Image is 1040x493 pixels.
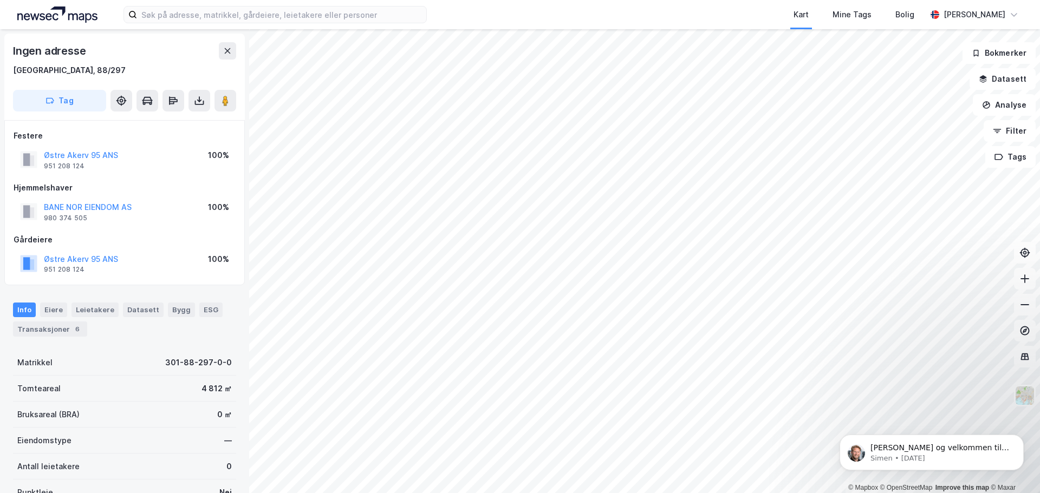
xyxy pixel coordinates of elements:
[72,324,83,334] div: 6
[14,129,236,142] div: Festere
[208,253,229,266] div: 100%
[17,408,80,421] div: Bruksareal (BRA)
[226,460,232,473] div: 0
[13,90,106,111] button: Tag
[880,484,933,491] a: OpenStreetMap
[963,42,1036,64] button: Bokmerker
[137,6,426,23] input: Søk på adresse, matrikkel, gårdeiere, leietakere eller personer
[168,303,195,317] div: Bygg
[14,181,236,194] div: Hjemmelshaver
[17,6,97,23] img: logo.a4113a55bc3d86da70a041830d287a7e.svg
[40,303,67,317] div: Eiere
[17,434,71,447] div: Eiendomstype
[13,303,36,317] div: Info
[985,146,1036,168] button: Tags
[895,8,914,21] div: Bolig
[944,8,1005,21] div: [PERSON_NAME]
[833,8,872,21] div: Mine Tags
[13,64,126,77] div: [GEOGRAPHIC_DATA], 88/297
[71,303,119,317] div: Leietakere
[848,484,878,491] a: Mapbox
[794,8,809,21] div: Kart
[823,412,1040,488] iframe: Intercom notifications message
[44,162,84,170] div: 951 208 124
[970,68,1036,90] button: Datasett
[973,94,1036,116] button: Analyse
[224,434,232,447] div: —
[44,214,87,222] div: 980 374 505
[17,356,53,369] div: Matrikkel
[199,303,223,317] div: ESG
[201,382,232,395] div: 4 812 ㎡
[13,321,87,337] div: Transaksjoner
[165,356,232,369] div: 301-88-297-0-0
[984,120,1036,142] button: Filter
[935,484,989,491] a: Improve this map
[14,233,236,246] div: Gårdeiere
[13,42,88,60] div: Ingen adresse
[44,265,84,274] div: 951 208 124
[17,460,80,473] div: Antall leietakere
[208,201,229,214] div: 100%
[208,149,229,162] div: 100%
[217,408,232,421] div: 0 ㎡
[123,303,164,317] div: Datasett
[1015,385,1035,406] img: Z
[17,382,61,395] div: Tomteareal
